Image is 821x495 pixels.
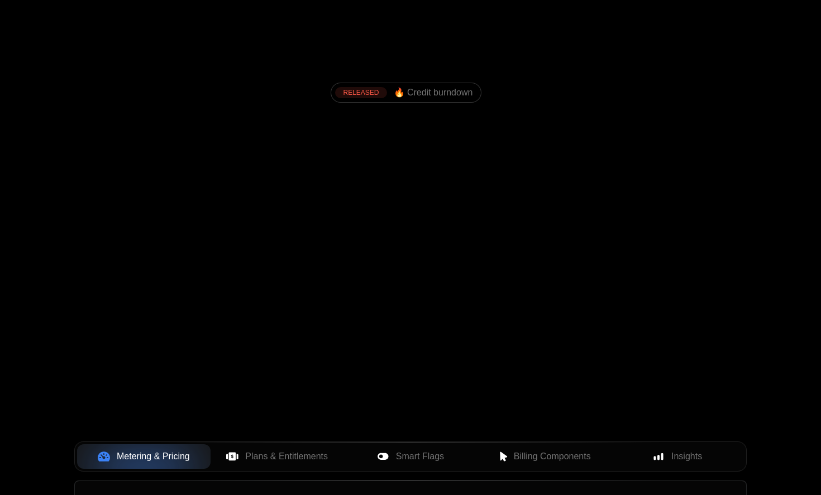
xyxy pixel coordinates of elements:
[394,86,473,99] span: 🔥 Credit burndown
[671,450,702,463] span: Insights
[335,87,386,98] div: RELEASED
[514,450,591,463] span: Billing Components
[117,450,190,463] span: Metering & Pricing
[344,444,478,469] button: Smart Flags
[610,444,744,469] button: Insights
[477,444,610,469] button: Billing Components
[396,450,444,463] span: Smart Flags
[335,86,472,99] a: [object Object],[object Object]
[211,444,344,469] button: Plans & Entitlements
[77,444,211,469] button: Metering & Pricing
[245,450,328,463] span: Plans & Entitlements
